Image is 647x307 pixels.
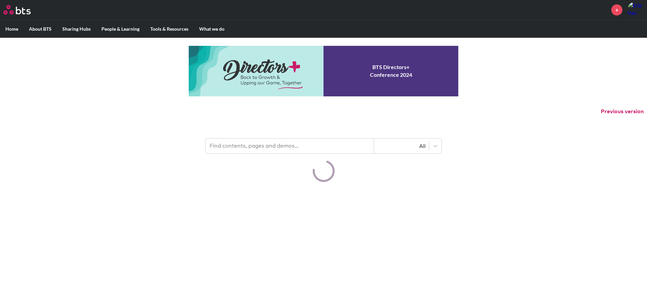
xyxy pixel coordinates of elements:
img: Erik Van Elderen [627,2,644,18]
input: Find contents, pages and demos... [206,139,374,153]
button: Previous version [601,108,644,115]
a: Go home [3,5,43,14]
div: All [377,142,426,150]
label: People & Learning [96,20,145,38]
label: Sharing Hubs [57,20,96,38]
a: Conference 2024 [189,46,458,96]
label: What we do [194,20,230,38]
label: About BTS [24,20,57,38]
img: BTS Logo [3,5,31,14]
a: + [611,4,622,16]
label: Tools & Resources [145,20,194,38]
a: Profile [627,2,644,18]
